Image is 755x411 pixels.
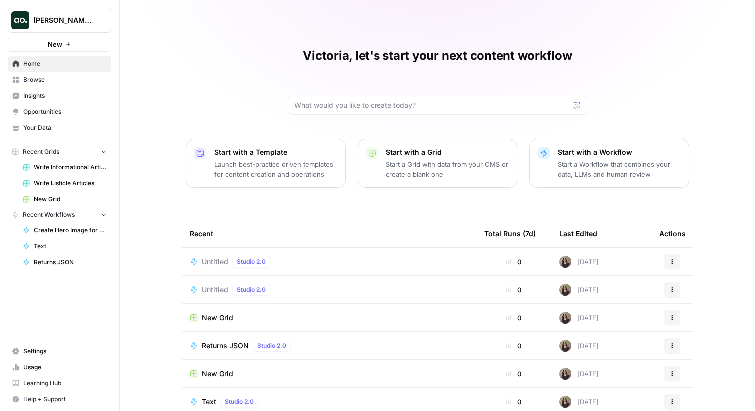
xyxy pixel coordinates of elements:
span: Recent Workflows [23,210,75,219]
div: 0 [484,257,543,267]
button: Recent Workflows [8,207,111,222]
div: [DATE] [559,368,599,380]
div: Total Runs (7d) [484,220,536,247]
span: Your Data [23,123,107,132]
span: Usage [23,363,107,372]
span: Recent Grids [23,147,59,156]
button: Workspace: Vicky Testing [8,8,111,33]
span: [PERSON_NAME] Testing [33,15,94,25]
a: New Grid [190,369,468,379]
span: Text [34,242,107,251]
span: Help + Support [23,395,107,404]
button: Start with a TemplateLaunch best-practice driven templates for content creation and operations [186,139,346,188]
p: Launch best-practice driven templates for content creation and operations [214,159,337,179]
div: [DATE] [559,284,599,296]
span: Returns JSON [34,258,107,267]
a: Home [8,56,111,72]
div: [DATE] [559,312,599,324]
button: New [8,37,111,52]
p: Start with a Template [214,147,337,157]
img: n04lk3h3q0iujb8nvuuepb5yxxxi [559,312,571,324]
a: Returns JSON [18,254,111,270]
a: Learning Hub [8,375,111,391]
span: Write Listicle Articles [34,179,107,188]
p: Start a Grid with data from your CMS or create a blank one [386,159,509,179]
p: Start with a Workflow [558,147,681,157]
span: Settings [23,347,107,356]
a: Write Listicle Articles [18,175,111,191]
input: What would you like to create today? [294,100,569,110]
div: Last Edited [559,220,597,247]
img: n04lk3h3q0iujb8nvuuepb5yxxxi [559,284,571,296]
a: Write Informational Articles [18,159,111,175]
span: Browse [23,75,107,84]
a: Text [18,238,111,254]
button: Recent Grids [8,144,111,159]
a: Returns JSONStudio 2.0 [190,340,468,352]
div: Actions [659,220,686,247]
span: Studio 2.0 [257,341,286,350]
button: Start with a GridStart a Grid with data from your CMS or create a blank one [358,139,517,188]
div: 0 [484,313,543,323]
span: Home [23,59,107,68]
a: New Grid [190,313,468,323]
button: Help + Support [8,391,111,407]
div: [DATE] [559,340,599,352]
span: Create Hero Image for Article [34,226,107,235]
a: Your Data [8,120,111,136]
p: Start a Workflow that combines your data, LLMs and human review [558,159,681,179]
div: [DATE] [559,396,599,408]
span: Opportunities [23,107,107,116]
span: Learning Hub [23,379,107,388]
a: Usage [8,359,111,375]
span: Studio 2.0 [237,285,266,294]
span: New [48,39,62,49]
span: New Grid [202,313,233,323]
a: New Grid [18,191,111,207]
a: Browse [8,72,111,88]
span: New Grid [34,195,107,204]
img: n04lk3h3q0iujb8nvuuepb5yxxxi [559,368,571,380]
a: UntitledStudio 2.0 [190,284,468,296]
span: Write Informational Articles [34,163,107,172]
div: 0 [484,285,543,295]
a: Create Hero Image for Article [18,222,111,238]
img: n04lk3h3q0iujb8nvuuepb5yxxxi [559,396,571,408]
div: 0 [484,369,543,379]
img: n04lk3h3q0iujb8nvuuepb5yxxxi [559,256,571,268]
div: Recent [190,220,468,247]
a: TextStudio 2.0 [190,396,468,408]
a: UntitledStudio 2.0 [190,256,468,268]
p: Start with a Grid [386,147,509,157]
div: 0 [484,397,543,407]
span: Studio 2.0 [237,257,266,266]
a: Settings [8,343,111,359]
img: Vicky Testing Logo [11,11,29,29]
img: n04lk3h3q0iujb8nvuuepb5yxxxi [559,340,571,352]
a: Opportunities [8,104,111,120]
a: Insights [8,88,111,104]
div: 0 [484,341,543,351]
div: [DATE] [559,256,599,268]
span: Text [202,397,216,407]
h1: Victoria, let's start your next content workflow [303,48,572,64]
span: Studio 2.0 [225,397,254,406]
span: Returns JSON [202,341,249,351]
span: Insights [23,91,107,100]
span: New Grid [202,369,233,379]
button: Start with a WorkflowStart a Workflow that combines your data, LLMs and human review [529,139,689,188]
span: Untitled [202,257,228,267]
span: Untitled [202,285,228,295]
